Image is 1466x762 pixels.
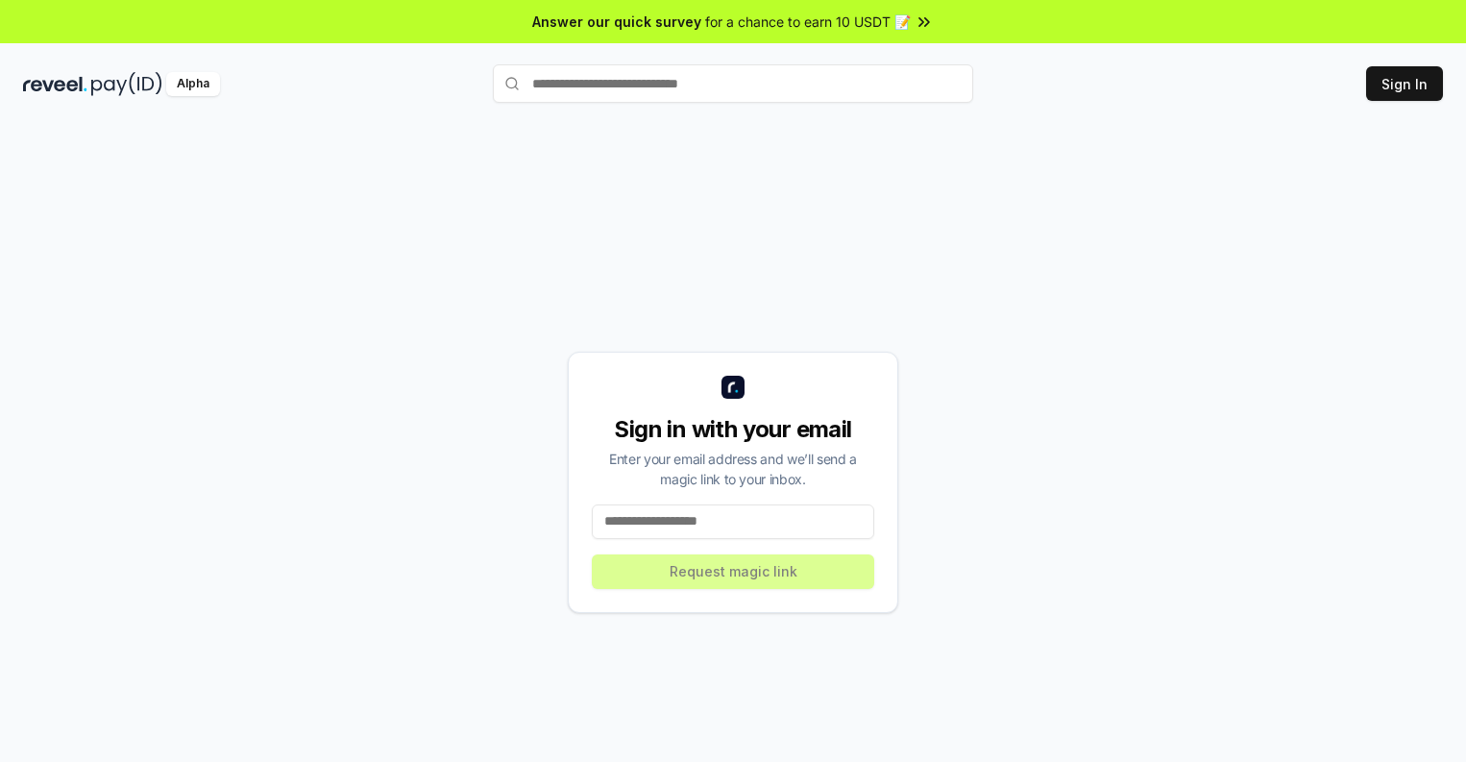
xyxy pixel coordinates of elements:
[1366,66,1443,101] button: Sign In
[721,376,745,399] img: logo_small
[592,449,874,489] div: Enter your email address and we’ll send a magic link to your inbox.
[166,72,220,96] div: Alpha
[91,72,162,96] img: pay_id
[592,414,874,445] div: Sign in with your email
[532,12,701,32] span: Answer our quick survey
[23,72,87,96] img: reveel_dark
[705,12,911,32] span: for a chance to earn 10 USDT 📝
